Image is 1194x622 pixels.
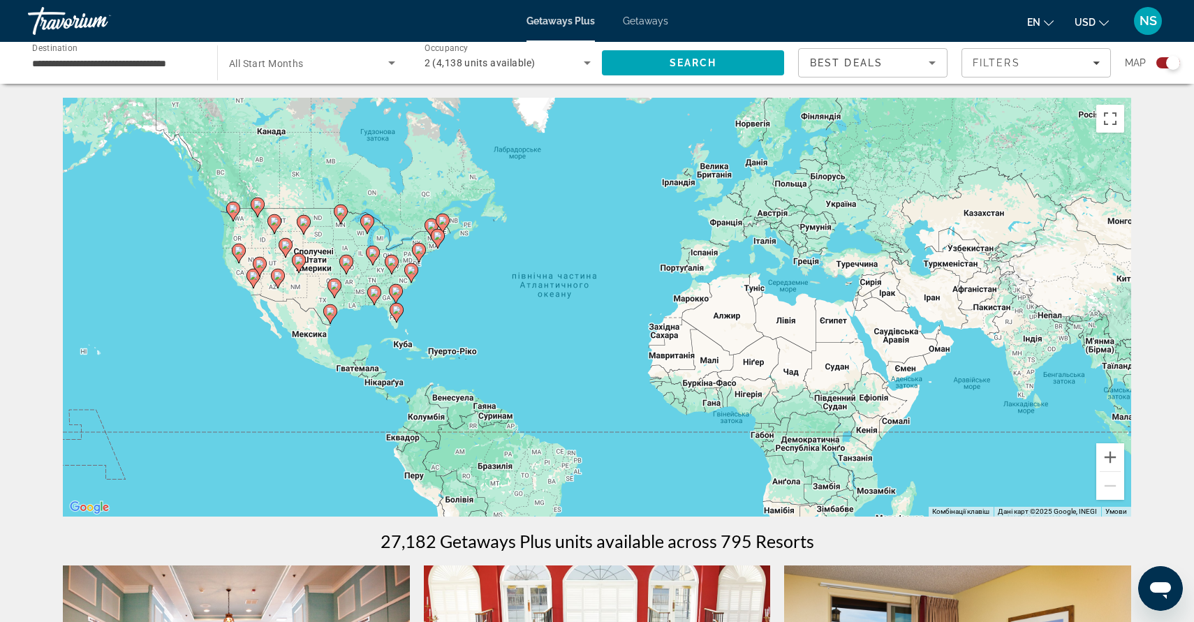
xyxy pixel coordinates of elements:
[32,43,78,52] span: Destination
[66,498,112,517] a: Відкрити цю область на Картах Google (відкриється нове вікно)
[32,55,199,72] input: Select destination
[229,58,304,69] span: All Start Months
[1140,14,1157,28] span: NS
[1125,53,1146,73] span: Map
[66,498,112,517] img: Google
[1096,105,1124,133] button: Перемкнути повноекранний режим
[1075,12,1109,32] button: Change currency
[425,43,469,53] span: Occupancy
[932,507,989,517] button: Комбінації клавіш
[381,531,814,551] h1: 27,182 Getaways Plus units available across 795 Resorts
[526,15,595,27] a: Getaways Plus
[623,15,668,27] a: Getaways
[810,54,936,71] mat-select: Sort by
[1096,472,1124,500] button: Зменшити
[1075,17,1096,28] span: USD
[602,50,784,75] button: Search
[998,508,1097,515] span: Дані карт ©2025 Google, INEGI
[1130,6,1166,36] button: User Menu
[810,57,883,68] span: Best Deals
[1027,12,1054,32] button: Change language
[670,57,717,68] span: Search
[1105,508,1127,515] a: Умови (відкривається в новій вкладці)
[1027,17,1040,28] span: en
[425,57,536,68] span: 2 (4,138 units available)
[973,57,1020,68] span: Filters
[28,3,168,39] a: Travorium
[1096,443,1124,471] button: Збільшити
[1138,566,1183,611] iframe: Кнопка для запуску вікна повідомлень
[961,48,1111,77] button: Filters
